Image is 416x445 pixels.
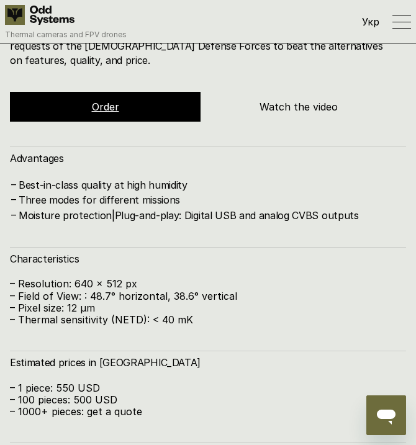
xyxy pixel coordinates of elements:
[362,17,379,27] p: Укр
[10,314,406,326] p: – Thermal sensitivity (NETD): < 40 mK
[10,25,394,67] h4: Made in [GEOGRAPHIC_DATA], hardened by combat. Designed based on the requests of the [DEMOGRAPHIC...
[19,178,406,192] h4: Best-in-class quality at high humidity
[5,31,356,38] p: Thermal cameras and FPV drones
[10,278,406,290] p: – Resolution: 640 x 512 px
[11,178,16,191] h4: –
[10,394,406,406] p: – 100 pieces: 500 USD
[11,207,16,221] h4: –
[19,209,406,222] h4: Moisture protection|Plug-and-play: Digital USB and analog CVBS outputs
[10,406,406,418] p: – 1000+ pieces: get a quote
[19,193,406,207] h4: Three modes for different missions
[10,302,406,314] p: – Pixel size: 12 µm
[10,290,406,302] p: – Field of View: : 48.7° horizontal, 38.6° vertical
[10,382,406,394] p: – 1 piece: 550 USD
[10,356,406,369] h4: Estimated prices in [GEOGRAPHIC_DATA]
[10,252,406,266] h4: Characteristics
[10,151,406,165] h4: Advantages
[203,100,394,114] h5: Watch the video
[11,192,16,206] h4: –
[92,101,119,113] a: Order
[366,395,406,435] iframe: Button to launch messaging window, conversation in progress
